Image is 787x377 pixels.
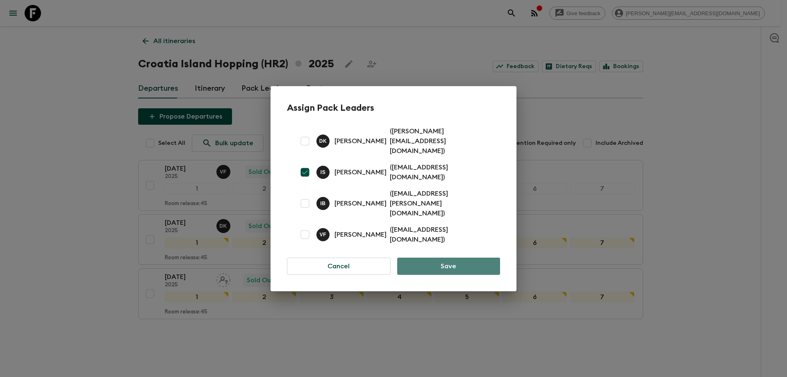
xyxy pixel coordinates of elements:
[287,103,500,113] h2: Assign Pack Leaders
[390,162,490,182] p: ( [EMAIL_ADDRESS][DOMAIN_NAME] )
[320,231,327,238] p: V F
[334,167,387,177] p: [PERSON_NAME]
[334,199,387,208] p: [PERSON_NAME]
[321,169,326,176] p: I S
[334,230,387,240] p: [PERSON_NAME]
[390,189,490,218] p: ( [EMAIL_ADDRESS][PERSON_NAME][DOMAIN_NAME] )
[334,136,387,146] p: [PERSON_NAME]
[320,200,325,207] p: I B
[390,126,490,156] p: ( [PERSON_NAME][EMAIL_ADDRESS][DOMAIN_NAME] )
[397,258,500,275] button: Save
[287,258,391,275] button: Cancel
[319,138,327,144] p: D K
[390,225,490,244] p: ( [EMAIL_ADDRESS][DOMAIN_NAME] )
